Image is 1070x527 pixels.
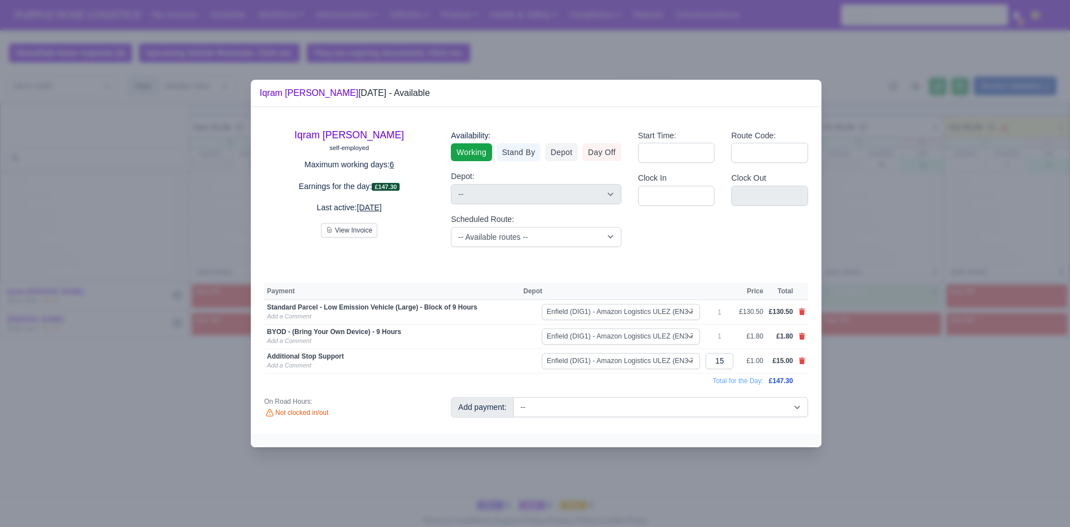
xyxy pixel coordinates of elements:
[706,332,733,341] div: 1
[736,324,766,349] td: £1.80
[776,332,793,340] span: £1.80
[267,337,311,344] a: Add a Comment
[1014,473,1070,527] iframe: Chat Widget
[451,170,474,183] label: Depot:
[264,397,434,406] div: On Road Hours:
[638,129,677,142] label: Start Time:
[451,397,513,417] div: Add payment:
[329,144,369,151] small: self-employed
[772,357,793,365] span: £15.00
[706,308,733,317] div: 1
[267,303,518,312] div: Standard Parcel - Low Emission Vehicle (Large) - Block of 9 Hours
[260,86,430,100] div: [DATE] - Available
[260,88,358,98] a: Iqram [PERSON_NAME]
[267,327,518,336] div: BYOD - (Bring Your Own Device) - 9 Hours
[451,213,514,226] label: Scheduled Route:
[736,283,766,299] th: Price
[390,160,394,169] u: 6
[769,377,793,385] span: £147.30
[267,313,311,320] a: Add a Comment
[321,223,377,238] button: View Invoice
[264,180,434,193] p: Earnings for the day:
[267,362,311,369] a: Add a Comment
[545,143,578,161] a: Depot
[736,349,766,373] td: £1.00
[736,300,766,325] td: £130.50
[766,283,796,299] th: Total
[372,183,400,191] span: £147.30
[264,283,521,299] th: Payment
[357,203,382,212] u: [DATE]
[713,377,763,385] span: Total for the Day:
[521,283,703,299] th: Depot
[264,201,434,214] p: Last active:
[731,129,776,142] label: Route Code:
[451,129,621,142] div: Availability:
[731,172,766,185] label: Clock Out
[451,143,492,161] a: Working
[769,308,793,316] span: £130.50
[267,352,518,361] div: Additional Stop Support
[638,172,667,185] label: Clock In
[294,129,404,141] a: Iqram [PERSON_NAME]
[264,408,434,418] div: Not clocked in/out
[264,158,434,171] p: Maximum working days:
[497,143,541,161] a: Stand By
[582,143,621,161] a: Day Off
